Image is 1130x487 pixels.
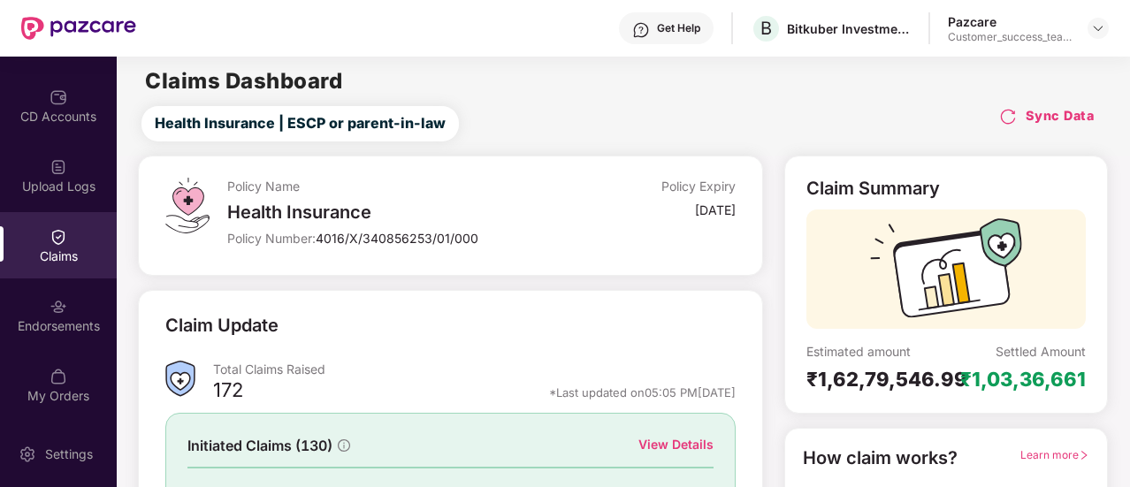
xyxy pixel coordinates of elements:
[760,18,772,39] span: B
[1026,107,1095,125] h4: Sync Data
[19,445,36,463] img: svg+xml;base64,PHN2ZyBpZD0iU2V0dGluZy0yMHgyMCIgeG1sbnM9Imh0dHA6Ly93d3cudzMub3JnLzIwMDAvc3ZnIiB3aW...
[40,445,98,463] div: Settings
[227,230,567,247] div: Policy Number:
[948,13,1072,30] div: Pazcare
[1091,21,1105,35] img: svg+xml;base64,PHN2ZyBpZD0iRHJvcGRvd24tMzJ4MzIiIHhtbG5zPSJodHRwOi8vd3d3LnczLm9yZy8yMDAwL3N2ZyIgd2...
[806,367,946,392] div: ₹1,62,79,546.99
[657,21,700,35] div: Get Help
[50,88,67,106] img: svg+xml;base64,PHN2ZyBpZD0iQ0RfQWNjb3VudHMiIGRhdGEtbmFtZT0iQ0QgQWNjb3VudHMiIHhtbG5zPSJodHRwOi8vd3...
[661,178,736,194] div: Policy Expiry
[227,202,567,223] div: Health Insurance
[1079,450,1089,460] span: right
[165,312,279,339] div: Claim Update
[145,71,342,92] h2: Claims Dashboard
[187,435,332,457] span: Initiated Claims (130)
[50,368,67,385] img: svg+xml;base64,PHN2ZyBpZD0iTXlfT3JkZXJzIiBkYXRhLW5hbWU9Ik15IE9yZGVycyIgeG1sbnM9Imh0dHA6Ly93d3cudz...
[996,343,1086,360] div: Settled Amount
[50,158,67,176] img: svg+xml;base64,PHN2ZyBpZD0iVXBsb2FkX0xvZ3MiIGRhdGEtbmFtZT0iVXBsb2FkIExvZ3MiIHhtbG5zPSJodHRwOi8vd3...
[21,17,136,40] img: New Pazcare Logo
[338,439,350,452] span: info-circle
[549,384,736,400] div: *Last updated on 05:05 PM[DATE]
[787,20,911,37] div: Bitkuber Investments Pvt Limited
[213,361,736,377] div: Total Claims Raised
[632,21,650,39] img: svg+xml;base64,PHN2ZyBpZD0iSGVscC0zMngzMiIgeG1sbnM9Imh0dHA6Ly93d3cudzMub3JnLzIwMDAvc3ZnIiB3aWR0aD...
[960,367,1086,392] div: ₹1,03,36,661
[227,178,567,194] div: Policy Name
[155,112,446,134] span: Health Insurance | ESCP or parent-in-law
[50,298,67,316] img: svg+xml;base64,PHN2ZyBpZD0iRW5kb3JzZW1lbnRzIiB4bWxucz0iaHR0cDovL3d3dy53My5vcmcvMjAwMC9zdmciIHdpZH...
[213,377,243,407] div: 172
[141,106,459,141] button: Health Insurance | ESCP or parent-in-law
[165,361,195,397] img: ClaimsSummaryIcon
[50,228,67,246] img: svg+xml;base64,PHN2ZyBpZD0iQ2xhaW0iIHhtbG5zPSJodHRwOi8vd3d3LnczLm9yZy8yMDAwL3N2ZyIgd2lkdGg9IjIwIi...
[695,202,736,218] div: [DATE]
[806,343,946,360] div: Estimated amount
[999,108,1017,126] img: svg+xml;base64,PHN2ZyBpZD0iUmVsb2FkLTMyeDMyIiB4bWxucz0iaHR0cDovL3d3dy53My5vcmcvMjAwMC9zdmciIHdpZH...
[1020,448,1089,461] span: Learn more
[948,30,1072,44] div: Customer_success_team_lead
[870,218,1022,329] img: svg+xml;base64,PHN2ZyB3aWR0aD0iMTcyIiBoZWlnaHQ9IjExMyIgdmlld0JveD0iMCAwIDE3MiAxMTMiIGZpbGw9Im5vbm...
[803,445,958,472] div: How claim works?
[806,178,940,199] div: Claim Summary
[638,435,714,454] div: View Details
[165,178,209,233] img: svg+xml;base64,PHN2ZyB4bWxucz0iaHR0cDovL3d3dy53My5vcmcvMjAwMC9zdmciIHdpZHRoPSI0OS4zMiIgaGVpZ2h0PS...
[316,231,478,246] span: 4016/X/340856253/01/000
